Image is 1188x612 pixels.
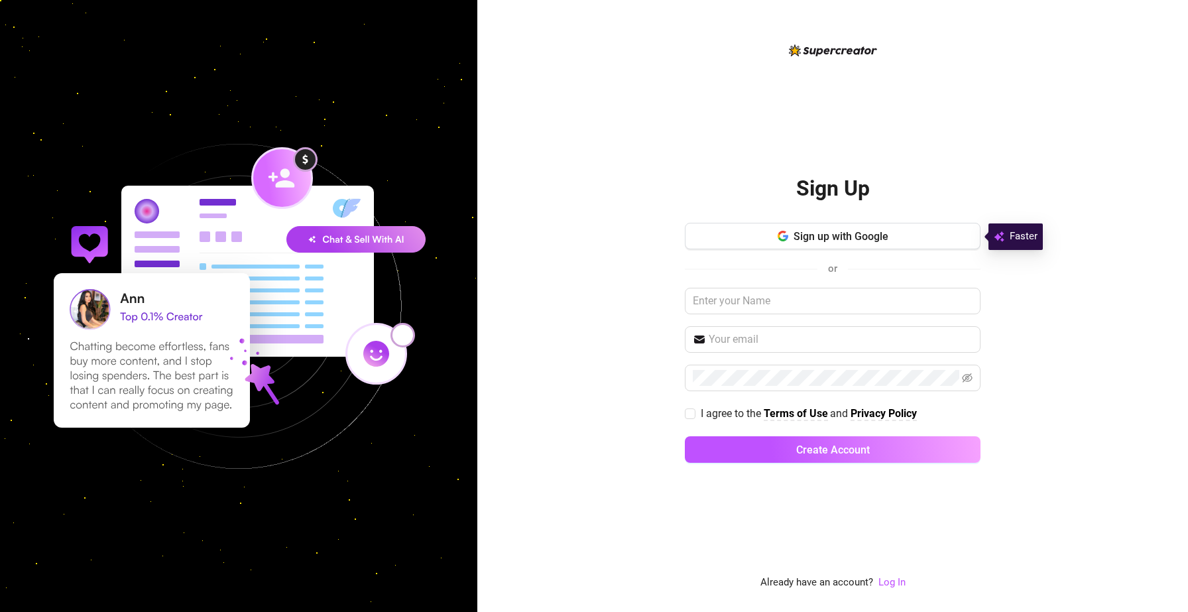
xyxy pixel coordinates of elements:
[828,263,837,275] span: or
[709,332,973,347] input: Your email
[851,407,917,421] a: Privacy Policy
[962,373,973,383] span: eye-invisible
[789,44,877,56] img: logo-BBDzfeDw.svg
[764,407,828,421] a: Terms of Use
[851,407,917,420] strong: Privacy Policy
[701,407,764,420] span: I agree to the
[9,77,468,536] img: signup-background-D0MIrEPF.svg
[878,576,906,588] a: Log In
[878,575,906,591] a: Log In
[764,407,828,420] strong: Terms of Use
[796,444,870,456] span: Create Account
[685,436,980,463] button: Create Account
[794,230,888,243] span: Sign up with Google
[796,175,870,202] h2: Sign Up
[685,288,980,314] input: Enter your Name
[1010,229,1038,245] span: Faster
[685,223,980,249] button: Sign up with Google
[830,407,851,420] span: and
[760,575,873,591] span: Already have an account?
[994,229,1004,245] img: svg%3e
